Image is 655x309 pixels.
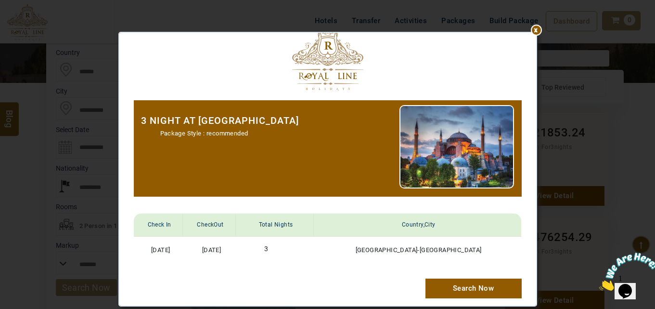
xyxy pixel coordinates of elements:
span: [DATE] [200,246,221,254]
th: CheckOut [182,214,236,237]
td: [GEOGRAPHIC_DATA]-[GEOGRAPHIC_DATA] [313,237,521,264]
div: 3 [255,244,278,254]
th: Total nights [236,214,313,237]
span: Package Style : [160,130,205,137]
th: Check In [134,214,182,237]
th: Country,City [313,214,521,237]
a: Search Now [425,279,522,298]
img: Hagia-Sophia.jpg [399,105,514,188]
h4: 3 night at [GEOGRAPHIC_DATA] [141,105,385,129]
img: withinearth [134,26,522,91]
span: [DATE] [149,246,170,254]
img: Chat attention grabber [4,4,64,42]
span: 1 [4,4,8,12]
span: recommended [206,130,248,137]
iframe: chat widget [595,249,655,295]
